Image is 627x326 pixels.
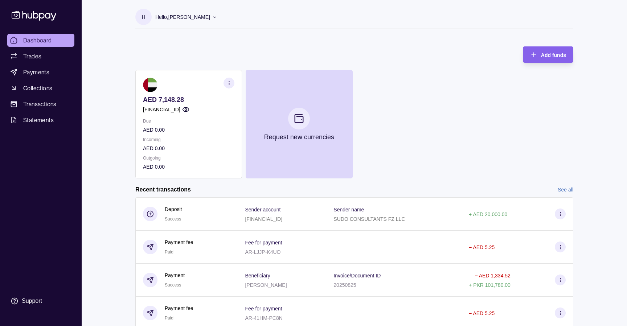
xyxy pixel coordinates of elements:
p: + AED 20,000.00 [469,211,507,217]
span: Collections [23,84,52,92]
a: Statements [7,114,74,127]
p: Sender name [333,207,364,212]
p: Due [143,117,234,125]
a: Support [7,293,74,309]
a: Collections [7,82,74,95]
p: Payment [165,271,185,279]
span: Statements [23,116,54,124]
p: − AED 5.25 [469,244,495,250]
span: Payments [23,68,49,77]
p: Fee for payment [245,306,282,311]
p: H [142,13,145,21]
p: Payment fee [165,238,193,246]
p: SUDO CONSULTANTS FZ LLC [333,216,405,222]
p: AED 0.00 [143,163,234,171]
p: Invoice/Document ID [333,273,381,278]
img: ae [143,78,157,92]
p: Fee for payment [245,240,282,245]
button: Add funds [523,46,573,63]
p: + PKR 101,780.00 [469,282,511,288]
p: − AED 1,334.52 [475,273,510,278]
span: Paid [165,249,173,255]
p: Incoming [143,136,234,144]
a: Payments [7,66,74,79]
p: AED 0.00 [143,126,234,134]
p: [PERSON_NAME] [245,282,287,288]
p: Hello, [PERSON_NAME] [155,13,210,21]
p: [FINANCIAL_ID] [143,106,180,114]
p: AED 7,148.28 [143,96,234,104]
p: Beneficiary [245,273,270,278]
a: Dashboard [7,34,74,47]
span: Paid [165,315,173,321]
p: [FINANCIAL_ID] [245,216,282,222]
h2: Recent transactions [135,186,191,194]
a: Transactions [7,98,74,111]
p: AR-LJJP-K4UO [245,249,280,255]
button: Request new currencies [246,70,352,178]
p: Sender account [245,207,280,212]
p: 20250825 [333,282,356,288]
p: Outgoing [143,154,234,162]
span: Add funds [541,52,566,58]
p: AR-41HM-PC8N [245,315,282,321]
p: Payment fee [165,304,193,312]
a: Trades [7,50,74,63]
span: Trades [23,52,41,61]
p: Deposit [165,205,182,213]
span: Success [165,282,181,288]
span: Dashboard [23,36,52,45]
a: See all [558,186,573,194]
p: − AED 5.25 [469,310,495,316]
p: AED 0.00 [143,144,234,152]
div: Support [22,297,42,305]
span: Success [165,216,181,222]
p: Request new currencies [264,133,334,141]
span: Transactions [23,100,57,108]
